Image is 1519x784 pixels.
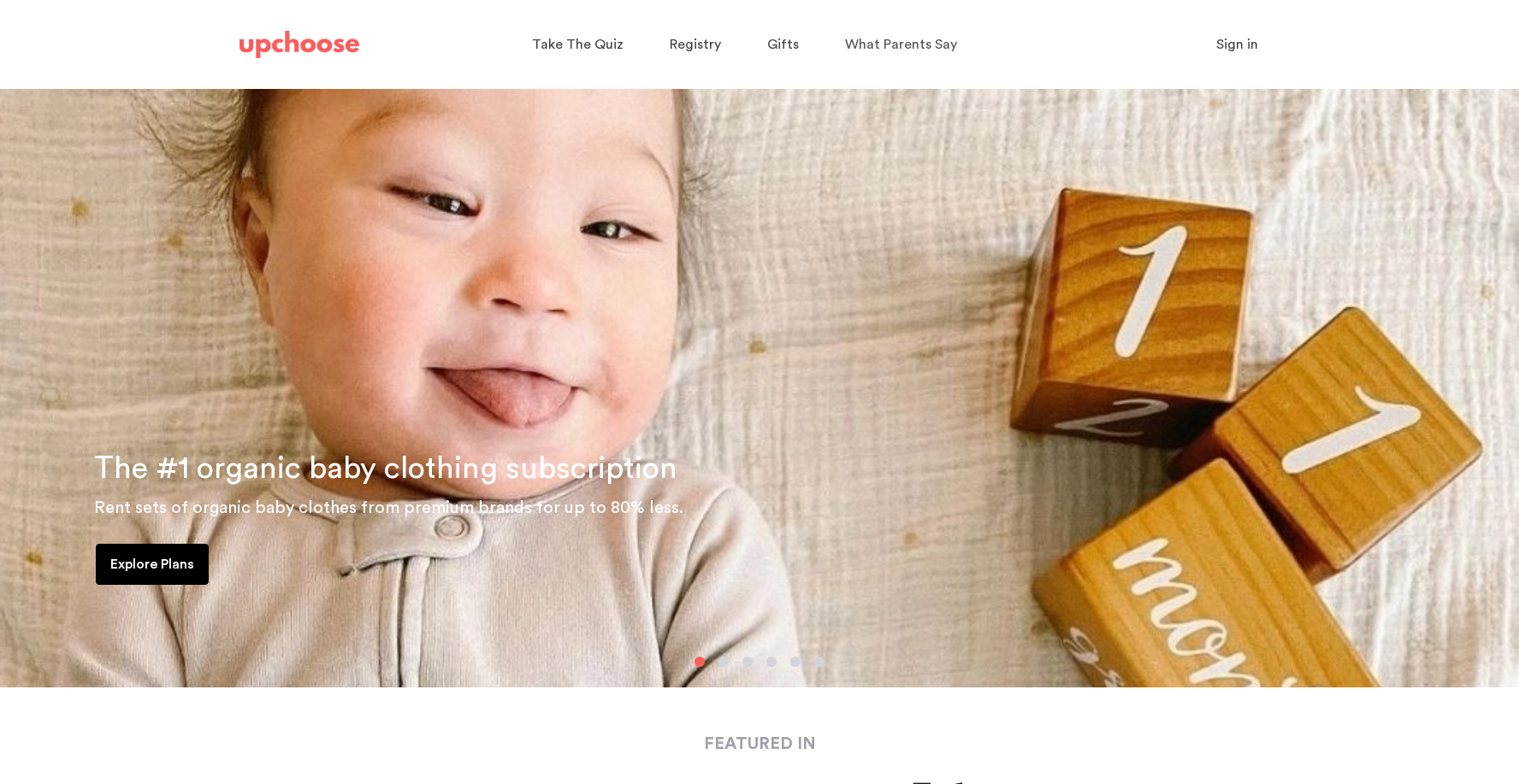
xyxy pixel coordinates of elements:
[94,453,677,484] span: The #1 organic baby clothing subscription
[239,31,359,58] img: UpChoose
[845,38,957,51] span: What Parents Say
[767,38,799,51] span: Gifts
[1195,27,1280,62] button: Sign in
[110,554,194,575] p: Explore Plans
[670,28,726,62] a: Registry
[704,735,816,752] strong: FEATURED IN
[845,28,962,62] a: What Parents Say
[670,38,721,51] span: Registry
[239,27,359,62] a: UpChoose
[532,28,629,62] a: Take The Quiz
[96,544,209,585] a: Explore Plans
[767,28,804,62] a: Gifts
[532,38,624,51] span: Take The Quiz
[94,494,1498,522] p: Rent sets of organic baby clothes from premium brands for up to 80% less.
[1216,38,1258,51] span: Sign in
